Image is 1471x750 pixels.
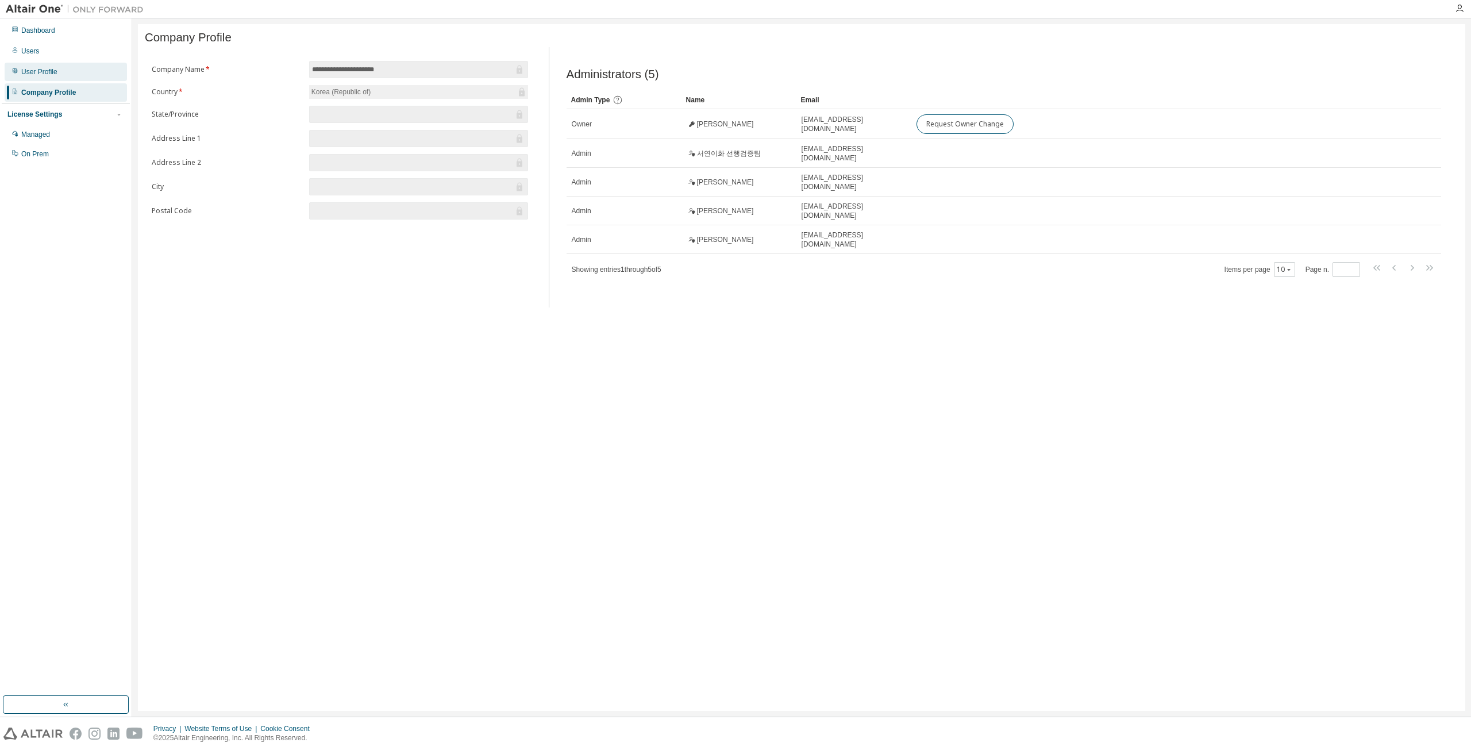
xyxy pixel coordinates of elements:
span: [PERSON_NAME] [697,178,754,187]
div: Korea (Republic of) [310,86,372,98]
span: [EMAIL_ADDRESS][DOMAIN_NAME] [802,115,906,133]
span: Admin [572,235,591,244]
span: Admin [572,206,591,216]
img: altair_logo.svg [3,728,63,740]
span: Admin Type [571,96,610,104]
div: Cookie Consent [260,724,316,733]
span: Page n. [1306,262,1360,277]
span: [EMAIL_ADDRESS][DOMAIN_NAME] [802,202,906,220]
img: Altair One [6,3,149,15]
label: Country [152,87,302,97]
div: Website Terms of Use [184,724,260,733]
div: Korea (Republic of) [309,85,528,99]
div: Company Profile [21,88,76,97]
img: linkedin.svg [107,728,120,740]
span: [PERSON_NAME] [697,120,754,129]
span: Items per page [1224,262,1295,277]
span: Admin [572,178,591,187]
div: Email [801,91,907,109]
span: [PERSON_NAME] [697,206,754,216]
label: Address Line 2 [152,158,302,167]
button: 10 [1277,265,1292,274]
span: 서연이화 선행검증팀 [697,149,761,158]
button: Request Owner Change [917,114,1014,134]
label: State/Province [152,110,302,119]
span: Administrators (5) [567,68,659,81]
div: Managed [21,130,50,139]
label: Address Line 1 [152,134,302,143]
label: City [152,182,302,191]
span: Company Profile [145,31,232,44]
div: Dashboard [21,26,55,35]
div: Privacy [153,724,184,733]
span: Showing entries 1 through 5 of 5 [572,266,661,274]
div: On Prem [21,149,49,159]
label: Postal Code [152,206,302,216]
span: [EMAIL_ADDRESS][DOMAIN_NAME] [802,173,906,191]
span: Admin [572,149,591,158]
span: [EMAIL_ADDRESS][DOMAIN_NAME] [802,144,906,163]
p: © 2025 Altair Engineering, Inc. All Rights Reserved. [153,733,317,743]
div: User Profile [21,67,57,76]
span: [PERSON_NAME] [697,235,754,244]
div: Users [21,47,39,56]
img: facebook.svg [70,728,82,740]
span: [EMAIL_ADDRESS][DOMAIN_NAME] [802,230,906,249]
div: Name [686,91,792,109]
img: youtube.svg [126,728,143,740]
div: License Settings [7,110,62,119]
label: Company Name [152,65,302,74]
img: instagram.svg [88,728,101,740]
span: Owner [572,120,592,129]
